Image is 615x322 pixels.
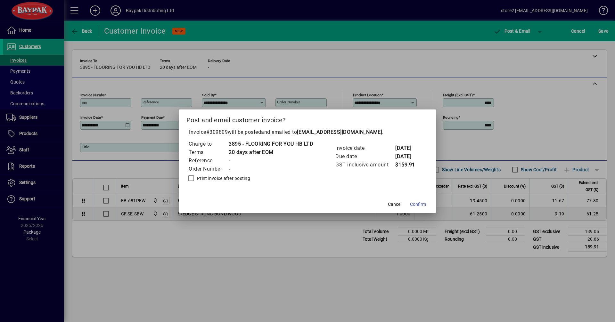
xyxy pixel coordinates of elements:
[388,201,401,208] span: Cancel
[410,201,426,208] span: Confirm
[335,152,395,161] td: Due date
[228,157,313,165] td: -
[261,129,382,135] span: and emailed to
[384,199,405,210] button: Cancel
[188,165,228,173] td: Order Number
[186,128,429,136] p: Invoice will be posted .
[228,165,313,173] td: -
[407,199,429,210] button: Confirm
[206,129,228,135] span: #309809
[188,148,228,157] td: Terms
[228,148,313,157] td: 20 days after EOM
[297,129,382,135] b: [EMAIL_ADDRESS][DOMAIN_NAME]
[335,161,395,169] td: GST inclusive amount
[395,161,421,169] td: $159.91
[228,140,313,148] td: 3895 - FLOORING FOR YOU HB LTD
[188,140,228,148] td: Charge to
[395,152,421,161] td: [DATE]
[188,157,228,165] td: Reference
[335,144,395,152] td: Invoice date
[395,144,421,152] td: [DATE]
[196,175,250,181] label: Print invoice after posting
[179,109,436,128] h2: Post and email customer invoice?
